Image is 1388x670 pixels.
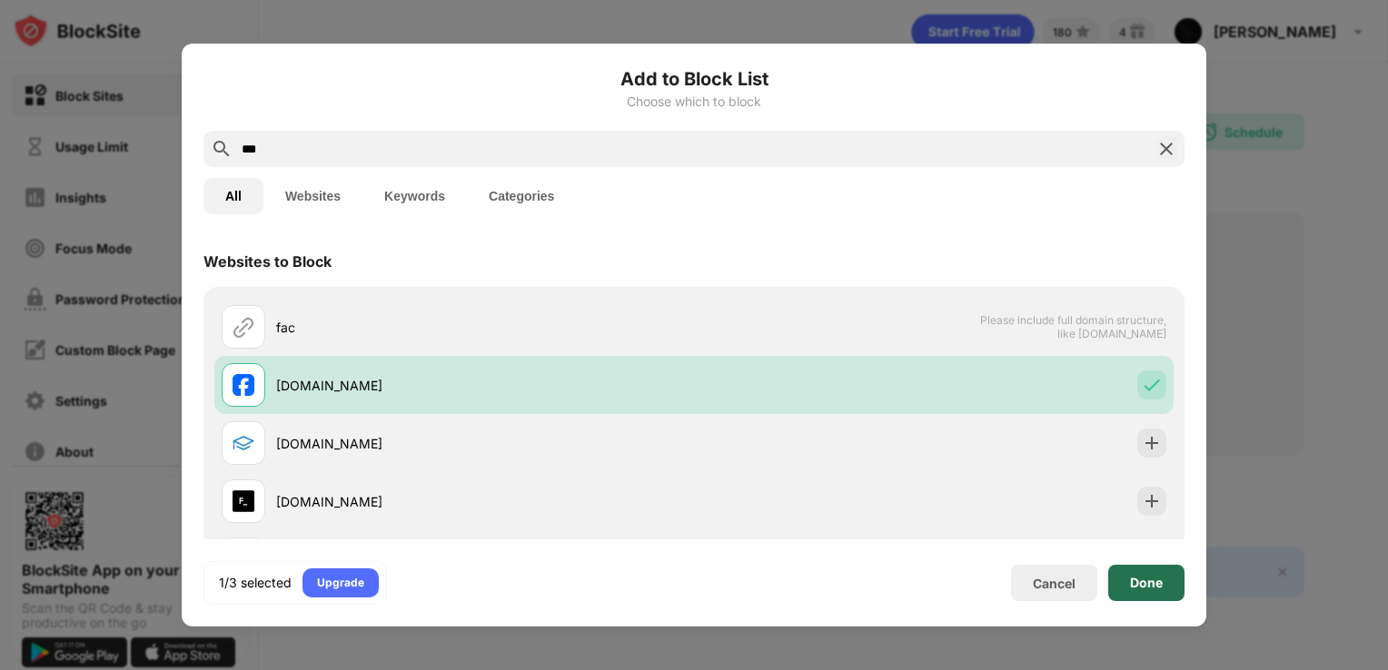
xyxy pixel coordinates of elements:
div: Done [1130,576,1163,590]
div: [DOMAIN_NAME] [276,376,694,395]
div: 1/3 selected [219,574,292,592]
div: [DOMAIN_NAME] [276,492,694,511]
button: Keywords [362,178,467,214]
button: Websites [263,178,362,214]
div: fac [276,318,694,337]
div: Choose which to block [203,94,1185,109]
div: Cancel [1033,576,1076,591]
img: search.svg [211,138,233,160]
img: favicons [233,374,254,396]
div: Websites to Block [203,252,332,271]
button: All [203,178,263,214]
img: url.svg [233,316,254,338]
span: Please include full domain structure, like [DOMAIN_NAME] [979,313,1166,340]
img: favicons [233,432,254,454]
img: favicons [233,490,254,512]
button: Categories [467,178,576,214]
div: Upgrade [317,574,364,592]
img: search-close [1155,138,1177,160]
div: [DOMAIN_NAME] [276,434,694,453]
h6: Add to Block List [203,65,1185,93]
